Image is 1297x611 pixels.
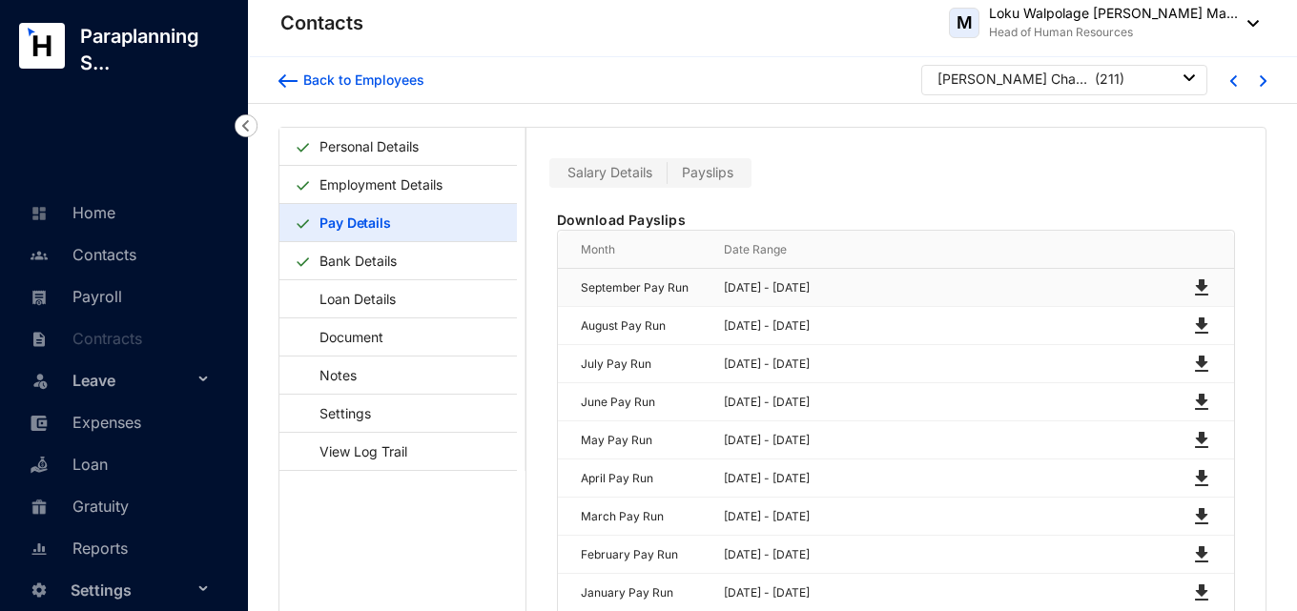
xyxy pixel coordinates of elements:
[1184,74,1195,81] img: dropdown-black.8e83cc76930a90b1a4fdb6d089b7bf3a.svg
[25,203,115,222] a: Home
[724,431,1168,450] p: [DATE] - [DATE]
[25,413,141,432] a: Expenses
[312,241,404,280] a: Bank Details
[235,114,257,137] img: nav-icon-left.19a07721e4dec06a274f6d07517f07b7.svg
[15,526,225,568] li: Reports
[15,275,225,316] li: Payroll
[312,203,399,242] a: Pay Details
[724,545,1168,564] p: [DATE] - [DATE]
[1190,467,1213,490] img: download-black.71b825375326cd126c6e7206129a6cc1.svg
[701,231,1168,269] th: Date Range
[1190,391,1213,414] img: download-black.71b825375326cd126c6e7206129a6cc1.svg
[1095,70,1124,89] p: ( 211 )
[25,245,136,264] a: Contacts
[724,355,1168,374] p: [DATE] - [DATE]
[1190,429,1213,452] img: download-black.71b825375326cd126c6e7206129a6cc1.svg
[581,355,701,374] p: July Pay Run
[312,127,426,166] a: Personal Details
[1190,543,1213,566] img: download-black.71b825375326cd126c6e7206129a6cc1.svg
[1190,315,1213,337] img: download-black.71b825375326cd126c6e7206129a6cc1.svg
[25,497,129,516] a: Gratuity
[1190,505,1213,528] img: download-black.71b825375326cd126c6e7206129a6cc1.svg
[724,469,1168,488] p: [DATE] - [DATE]
[989,23,1238,42] p: Head of Human Resources
[724,393,1168,412] p: [DATE] - [DATE]
[31,247,48,264] img: people-unselected.118708e94b43a90eceab.svg
[295,432,414,471] a: View Log Trail
[557,211,1236,230] p: Download Payslips
[15,191,225,233] li: Home
[937,70,1090,89] div: [PERSON_NAME] Chathmal [PERSON_NAME]
[15,233,225,275] li: Contacts
[295,394,378,433] a: Settings
[989,4,1238,23] p: Loku Walpolage [PERSON_NAME] Ma...
[724,507,1168,526] p: [DATE] - [DATE]
[295,279,402,318] a: Loan Details
[65,23,248,76] p: Paraplanning S...
[1230,75,1237,87] img: chevron-left-blue.0fda5800d0a05439ff8ddef8047136d5.svg
[682,164,733,180] span: Payslips
[1238,20,1259,27] img: dropdown-black.8e83cc76930a90b1a4fdb6d089b7bf3a.svg
[581,469,701,488] p: April Pay Run
[15,316,225,358] li: Contracts
[957,14,973,31] span: M
[1190,353,1213,376] img: download-black.71b825375326cd126c6e7206129a6cc1.svg
[31,540,48,558] img: report-unselected.e6a6b4230fc7da01f883.svg
[278,74,298,88] img: arrow-backward-blue.96c47016eac47e06211658234db6edf5.svg
[15,400,225,442] li: Expenses
[581,545,701,564] p: February Pay Run
[298,71,424,90] div: Back to Employees
[1190,581,1213,604] img: download-black.71b825375326cd126c6e7206129a6cc1.svg
[31,499,48,516] img: gratuity-unselected.a8c340787eea3cf492d7.svg
[25,329,142,348] a: Contracts
[280,10,363,36] p: Contacts
[724,278,1168,297] p: [DATE] - [DATE]
[581,316,701,336] p: August Pay Run
[31,581,48,599] img: settings-unselected.1febfda315e6e19643a1.svg
[581,431,701,450] p: May Pay Run
[567,164,652,180] span: Salary Details
[15,484,225,526] li: Gratuity
[1190,276,1213,299] img: download-black.71b825375326cd126c6e7206129a6cc1.svg
[71,571,193,609] span: Settings
[25,287,122,306] a: Payroll
[31,415,48,432] img: expense-unselected.2edcf0507c847f3e9e96.svg
[25,539,128,558] a: Reports
[72,361,193,399] span: Leave
[724,316,1168,336] p: [DATE] - [DATE]
[31,457,48,474] img: loan-unselected.d74d20a04637f2d15ab5.svg
[312,165,450,204] a: Employment Details
[1260,75,1266,87] img: chevron-right-blue.16c49ba0fe93ddb13f341d83a2dbca89.svg
[724,583,1168,602] p: [DATE] - [DATE]
[31,289,48,306] img: payroll-unselected.b590312f920e76f0c668.svg
[25,455,108,474] a: Loan
[15,442,225,484] li: Loan
[295,317,390,356] a: Document
[581,583,701,602] p: January Pay Run
[31,331,48,348] img: contract-unselected.99e2b2107c0a7dd48938.svg
[558,231,701,269] th: Month
[295,356,363,395] a: Notes
[31,205,48,222] img: home-unselected.a29eae3204392db15eaf.svg
[581,393,701,412] p: June Pay Run
[581,278,701,297] p: September Pay Run
[31,371,50,390] img: leave-unselected.2934df6273408c3f84d9.svg
[581,507,701,526] p: March Pay Run
[278,71,424,90] a: Back to Employees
